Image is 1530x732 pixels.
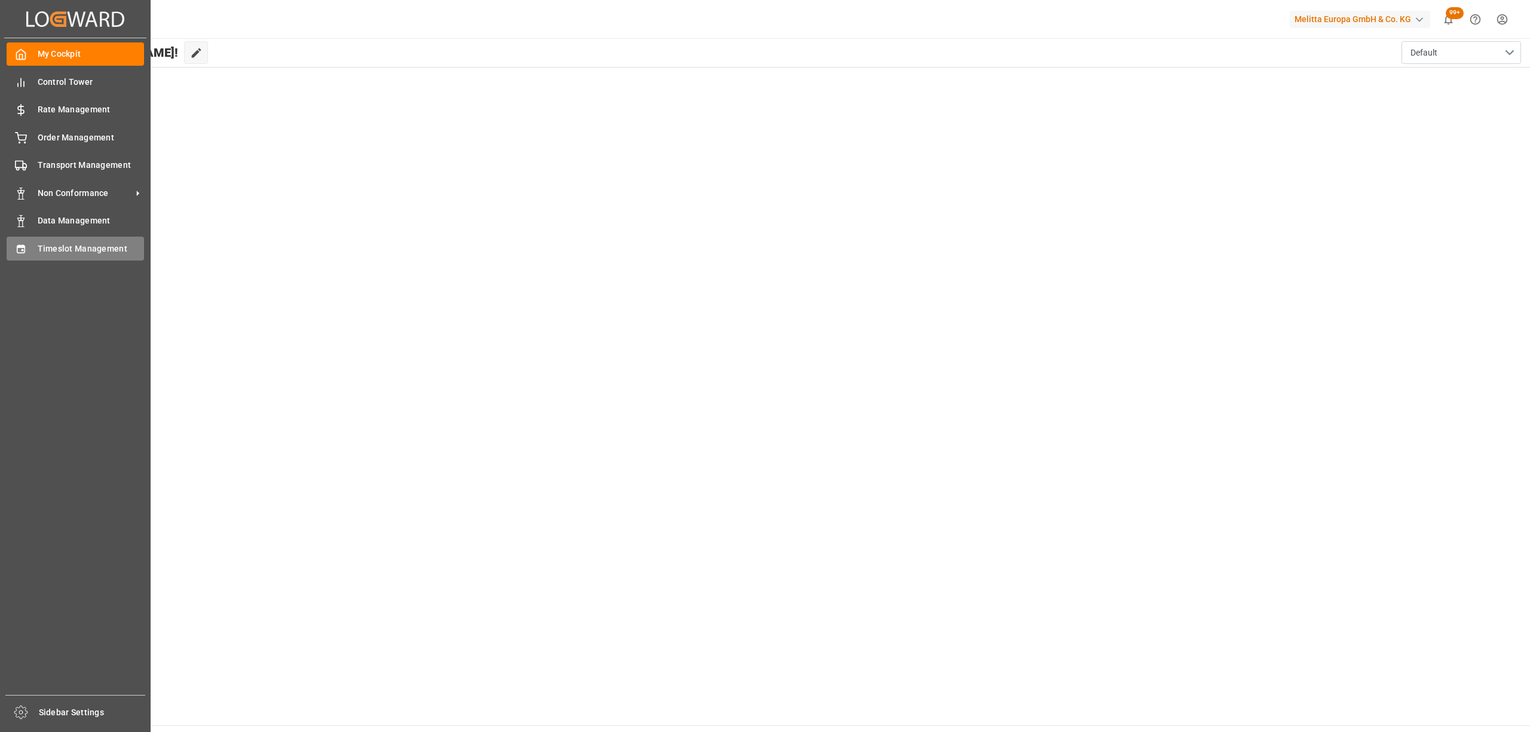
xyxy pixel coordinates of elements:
[39,706,146,719] span: Sidebar Settings
[7,125,144,149] a: Order Management
[38,187,132,200] span: Non Conformance
[7,98,144,121] a: Rate Management
[7,209,144,232] a: Data Management
[1402,41,1521,64] button: open menu
[7,70,144,93] a: Control Tower
[7,42,144,66] a: My Cockpit
[38,243,145,255] span: Timeslot Management
[38,103,145,116] span: Rate Management
[38,215,145,227] span: Data Management
[7,154,144,177] a: Transport Management
[1410,47,1437,59] span: Default
[38,159,145,171] span: Transport Management
[38,131,145,144] span: Order Management
[7,237,144,260] a: Timeslot Management
[38,76,145,88] span: Control Tower
[38,48,145,60] span: My Cockpit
